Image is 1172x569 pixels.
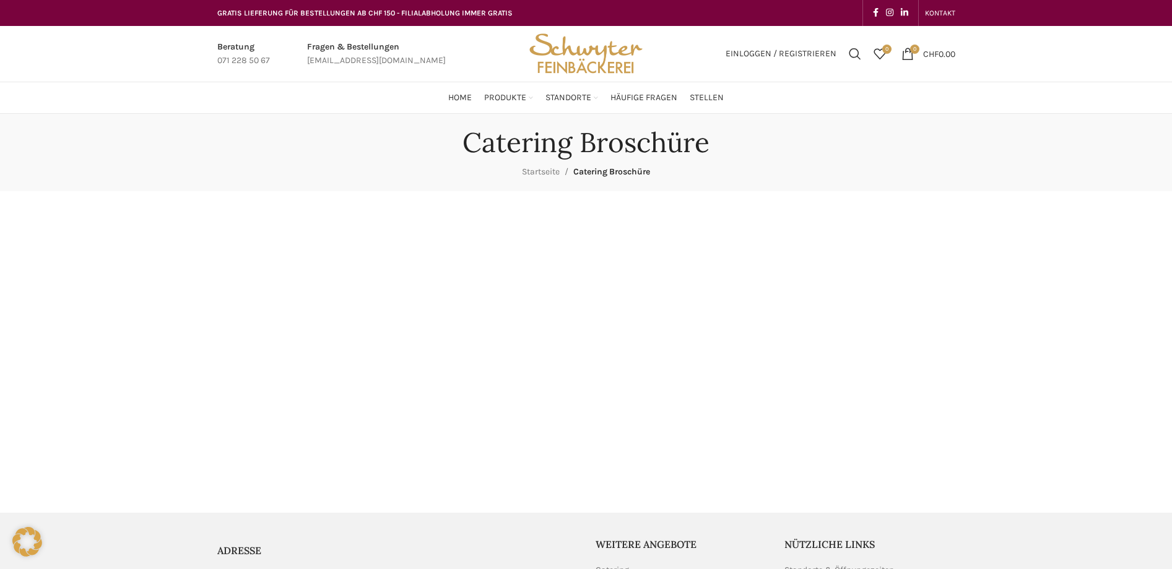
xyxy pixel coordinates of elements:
a: Site logo [525,48,646,58]
a: Produkte [484,85,533,110]
span: Produkte [484,92,526,104]
div: Secondary navigation [919,1,961,25]
a: Startseite [522,166,560,177]
span: 0 [882,45,892,54]
span: KONTAKT [925,9,955,17]
a: Standorte [545,85,598,110]
span: 0 [910,45,919,54]
span: GRATIS LIEFERUNG FÜR BESTELLUNGEN AB CHF 150 - FILIALABHOLUNG IMMER GRATIS [217,9,513,17]
span: Häufige Fragen [610,92,677,104]
a: KONTAKT [925,1,955,25]
a: Infobox link [307,40,446,68]
h1: Catering Broschüre [462,126,710,159]
h5: Weitere Angebote [596,537,766,551]
a: Instagram social link [882,4,897,22]
a: Suchen [843,41,867,66]
a: Facebook social link [869,4,882,22]
span: Home [448,92,472,104]
a: Einloggen / Registrieren [719,41,843,66]
a: Infobox link [217,40,270,68]
div: Meine Wunschliste [867,41,892,66]
a: Stellen [690,85,724,110]
span: Stellen [690,92,724,104]
a: 0 [867,41,892,66]
span: CHF [923,48,939,59]
h5: Nützliche Links [784,537,955,551]
a: 0 CHF0.00 [895,41,961,66]
bdi: 0.00 [923,48,955,59]
span: ADRESSE [217,544,261,557]
a: Linkedin social link [897,4,912,22]
span: Catering Broschüre [573,166,650,177]
img: Bäckerei Schwyter [525,26,646,82]
a: Home [448,85,472,110]
span: Einloggen / Registrieren [726,49,836,58]
div: Main navigation [211,85,961,110]
a: Häufige Fragen [610,85,677,110]
span: Standorte [545,92,591,104]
